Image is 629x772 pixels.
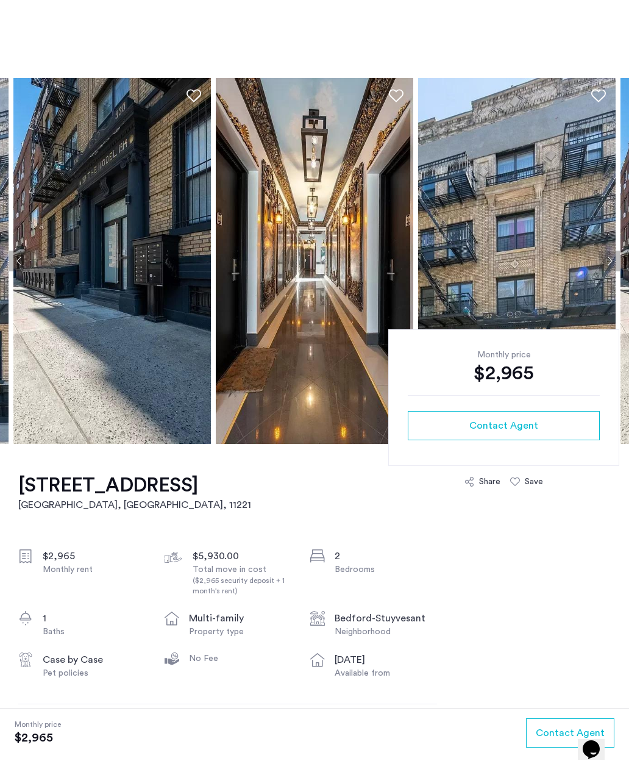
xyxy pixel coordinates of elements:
[43,652,145,667] div: Case by Case
[43,563,145,576] div: Monthly rent
[189,611,291,626] div: multi-family
[525,476,543,488] div: Save
[599,251,620,271] button: Next apartment
[18,473,251,498] h1: [STREET_ADDRESS]
[193,576,295,596] div: ($2,965 security deposit + 1 month's rent)
[469,418,538,433] span: Contact Agent
[408,349,600,361] div: Monthly price
[536,726,605,740] span: Contact Agent
[193,563,295,596] div: Total move in cost
[9,251,30,271] button: Previous apartment
[15,718,61,731] span: Monthly price
[43,549,145,563] div: $2,965
[418,78,616,444] img: apartment
[189,626,291,638] div: Property type
[408,361,600,385] div: $2,965
[15,731,61,745] span: $2,965
[335,611,437,626] div: Bedford-Stuyvesant
[408,411,600,440] button: button
[335,549,437,563] div: 2
[43,626,145,638] div: Baths
[189,652,291,665] div: No Fee
[335,652,437,667] div: [DATE]
[18,498,251,512] h2: [GEOGRAPHIC_DATA], [GEOGRAPHIC_DATA] , 11221
[335,626,437,638] div: Neighborhood
[43,667,145,679] div: Pet policies
[18,473,251,512] a: [STREET_ADDRESS][GEOGRAPHIC_DATA], [GEOGRAPHIC_DATA], 11221
[335,563,437,576] div: Bedrooms
[526,718,614,748] button: button
[578,723,617,760] iframe: chat widget
[193,549,295,563] div: $5,930.00
[216,78,413,444] img: apartment
[479,476,500,488] div: Share
[43,611,145,626] div: 1
[335,667,437,679] div: Available from
[13,78,211,444] img: apartment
